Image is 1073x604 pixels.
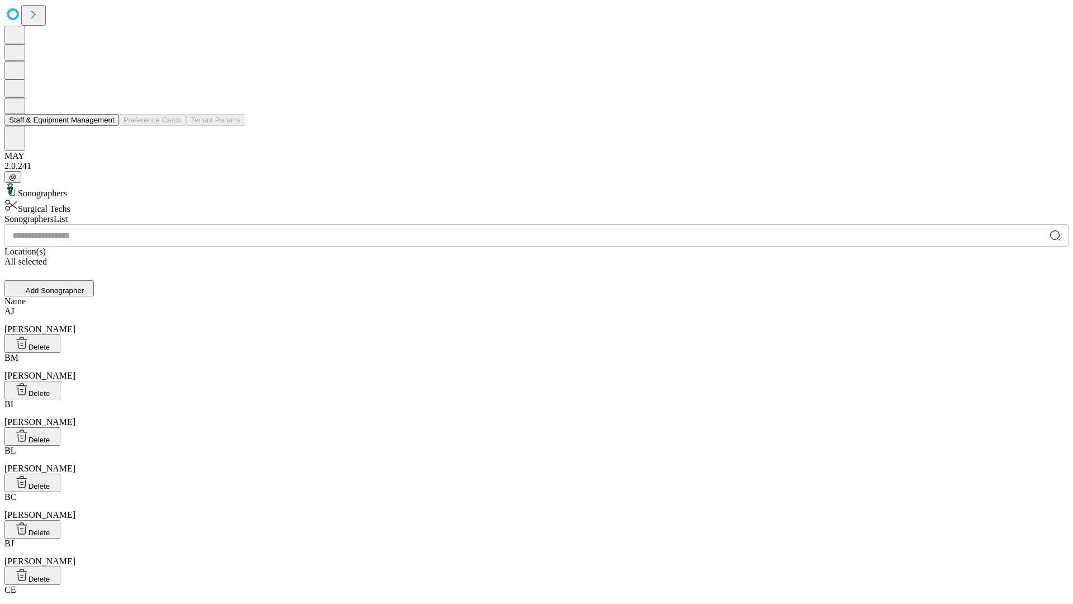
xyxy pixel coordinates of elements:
[29,528,50,537] span: Delete
[4,171,21,183] button: @
[29,436,50,444] span: Delete
[4,306,15,316] span: AJ
[4,257,1069,267] div: All selected
[4,334,60,353] button: Delete
[4,539,1069,567] div: [PERSON_NAME]
[4,353,1069,381] div: [PERSON_NAME]
[4,199,1069,214] div: Surgical Techs
[4,214,1069,224] div: Sonographers List
[4,520,60,539] button: Delete
[4,381,60,399] button: Delete
[4,183,1069,199] div: Sonographers
[4,539,14,548] span: BJ
[4,492,16,502] span: BC
[26,286,84,295] span: Add Sonographer
[4,114,119,126] button: Staff & Equipment Management
[119,114,186,126] button: Preference Cards
[4,306,1069,334] div: [PERSON_NAME]
[4,492,1069,520] div: [PERSON_NAME]
[29,575,50,583] span: Delete
[29,482,50,490] span: Delete
[4,427,60,446] button: Delete
[4,151,1069,161] div: MAY
[4,353,18,362] span: BM
[4,247,46,256] span: Location(s)
[4,280,94,296] button: Add Sonographer
[4,446,1069,474] div: [PERSON_NAME]
[4,585,16,594] span: CE
[4,399,13,409] span: BI
[4,446,16,455] span: BL
[4,399,1069,427] div: [PERSON_NAME]
[4,296,1069,306] div: Name
[4,161,1069,171] div: 2.0.241
[9,173,17,181] span: @
[4,474,60,492] button: Delete
[29,343,50,351] span: Delete
[186,114,245,126] button: Tenant Params
[29,389,50,398] span: Delete
[4,567,60,585] button: Delete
